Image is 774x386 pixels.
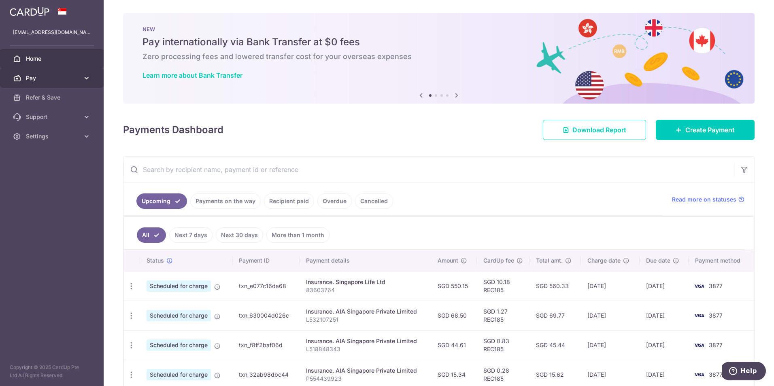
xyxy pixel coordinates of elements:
[147,257,164,265] span: Status
[640,271,689,301] td: [DATE]
[306,345,425,353] p: L518848343
[536,257,563,265] span: Total amt.
[216,227,263,243] a: Next 30 days
[26,74,79,82] span: Pay
[672,195,744,204] a: Read more on statuses
[672,195,736,204] span: Read more on statuses
[685,125,735,135] span: Create Payment
[691,311,707,320] img: Bank Card
[640,301,689,330] td: [DATE]
[709,282,723,289] span: 3877
[483,257,514,265] span: CardUp fee
[431,301,477,330] td: SGD 68.50
[529,301,581,330] td: SGD 69.77
[317,193,352,209] a: Overdue
[232,250,300,271] th: Payment ID
[306,375,425,383] p: P554439923
[306,278,425,286] div: Insurance. Singapore Life Ltd
[640,330,689,360] td: [DATE]
[355,193,393,209] a: Cancelled
[306,367,425,375] div: Insurance. AIA Singapore Private Limited
[529,271,581,301] td: SGD 560.33
[306,337,425,345] div: Insurance. AIA Singapore Private Limited
[147,280,211,292] span: Scheduled for charge
[136,193,187,209] a: Upcoming
[477,271,529,301] td: SGD 10.18 REC185
[431,271,477,301] td: SGD 550.15
[722,362,766,382] iframe: Opens a widget where you can find more information
[232,330,300,360] td: txn_f8ff2baf06d
[142,52,735,62] h6: Zero processing fees and lowered transfer cost for your overseas expenses
[709,312,723,319] span: 3877
[26,113,79,121] span: Support
[26,55,79,63] span: Home
[581,271,639,301] td: [DATE]
[147,339,211,351] span: Scheduled for charge
[26,93,79,102] span: Refer & Save
[691,370,707,380] img: Bank Card
[306,308,425,316] div: Insurance. AIA Singapore Private Limited
[581,330,639,360] td: [DATE]
[529,330,581,360] td: SGD 45.44
[10,6,49,16] img: CardUp
[169,227,213,243] a: Next 7 days
[431,330,477,360] td: SGD 44.61
[123,157,735,182] input: Search by recipient name, payment id or reference
[137,227,166,243] a: All
[123,123,223,137] h4: Payments Dashboard
[232,301,300,330] td: txn_630004d026c
[691,340,707,350] img: Bank Card
[709,341,723,348] span: 3877
[581,301,639,330] td: [DATE]
[142,71,242,79] a: Learn more about Bank Transfer
[572,125,626,135] span: Download Report
[306,286,425,294] p: 83603764
[266,227,330,243] a: More than 1 month
[477,330,529,360] td: SGD 0.83 REC185
[646,257,670,265] span: Due date
[147,369,211,380] span: Scheduled for charge
[300,250,431,271] th: Payment details
[147,310,211,321] span: Scheduled for charge
[142,36,735,49] h5: Pay internationally via Bank Transfer at $0 fees
[438,257,458,265] span: Amount
[543,120,646,140] a: Download Report
[689,250,754,271] th: Payment method
[190,193,261,209] a: Payments on the way
[587,257,621,265] span: Charge date
[477,301,529,330] td: SGD 1.27 REC185
[232,271,300,301] td: txn_e077c16da68
[13,28,91,36] p: [EMAIL_ADDRESS][DOMAIN_NAME]
[709,371,723,378] span: 3877
[26,132,79,140] span: Settings
[264,193,314,209] a: Recipient paid
[656,120,755,140] a: Create Payment
[123,13,755,104] img: Bank transfer banner
[691,281,707,291] img: Bank Card
[142,26,735,32] p: NEW
[306,316,425,324] p: L532107251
